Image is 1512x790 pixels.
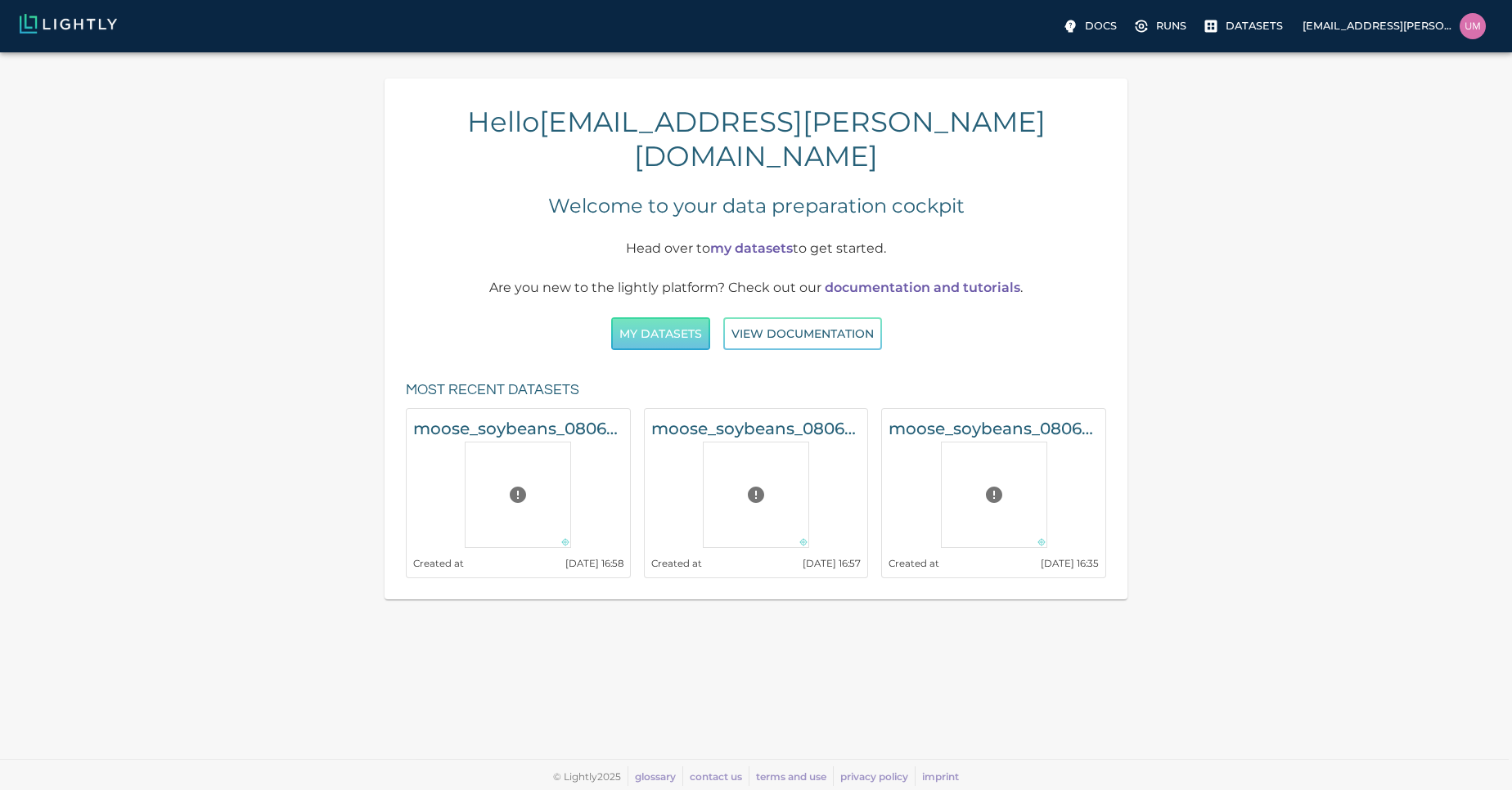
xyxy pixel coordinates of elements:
[1156,18,1186,34] p: Runs
[644,408,869,578] a: moose_soybeans_0806_nrg_similarity_with_less_tiling_2000_with_tile_diversityPreview cannot be loa...
[723,325,882,341] a: View documentation
[611,317,710,351] button: My Datasets
[825,280,1020,295] a: documentation and tutorials
[635,770,676,783] a: glossary
[922,770,959,783] a: imprint
[548,193,965,219] h5: Welcome to your data preparation cockpit
[1199,13,1289,39] label: Datasets
[611,325,710,341] a: My Datasets
[1460,13,1486,39] img: uma.govindarajan@bluerivertech.com
[20,14,117,34] img: Lightly
[840,770,908,783] a: privacy policy
[565,558,623,569] small: [DATE] 16:58
[398,105,1114,173] h4: Hello [EMAIL_ADDRESS][PERSON_NAME][DOMAIN_NAME]
[1226,18,1283,34] p: Datasets
[756,770,826,783] a: terms and use
[803,558,861,569] small: [DATE] 16:57
[459,239,1053,258] p: Head over to to get started.
[978,478,1010,511] button: Preview cannot be loaded. Please ensure the datasource is configured correctly and that the refer...
[406,408,631,578] a: moose_soybeans_0806_nrg_similarity_with_less_tiling_2000_with_tile_diversity-crops-tiling-task-1P...
[889,415,1099,442] h6: moose_soybeans_0806_nrg_similarity_with_less_tiling_2000_wo_tile_diversity
[1296,8,1492,44] label: [EMAIL_ADDRESS][PERSON_NAME][DOMAIN_NAME]uma.govindarajan@bluerivertech.com
[1130,13,1193,39] label: Runs
[1059,13,1123,39] label: Docs
[413,415,623,442] h6: moose_soybeans_0806_nrg_similarity_with_less_tiling_2000_with_tile_diversity-crops-tiling-task-1
[1041,558,1099,569] small: [DATE] 16:35
[889,558,939,569] small: Created at
[1303,18,1453,34] p: [EMAIL_ADDRESS][PERSON_NAME][DOMAIN_NAME]
[690,770,742,783] a: contact us
[553,770,621,783] span: © Lightly 2025
[413,558,464,569] small: Created at
[459,278,1053,298] p: Are you new to the lightly platform? Check out our .
[710,240,793,256] a: my datasets
[881,408,1106,578] a: moose_soybeans_0806_nrg_similarity_with_less_tiling_2000_wo_tile_diversityPreview cannot be loade...
[1085,18,1117,34] p: Docs
[740,478,772,511] button: Preview cannot be loaded. Please ensure the datasource is configured correctly and that the refer...
[406,378,579,403] h6: Most recent datasets
[651,558,702,569] small: Created at
[651,415,862,442] h6: moose_soybeans_0806_nrg_similarity_with_less_tiling_2000_with_tile_diversity
[723,317,882,351] button: View documentation
[502,478,534,511] button: Preview cannot be loaded. Please ensure the datasource is configured correctly and that the refer...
